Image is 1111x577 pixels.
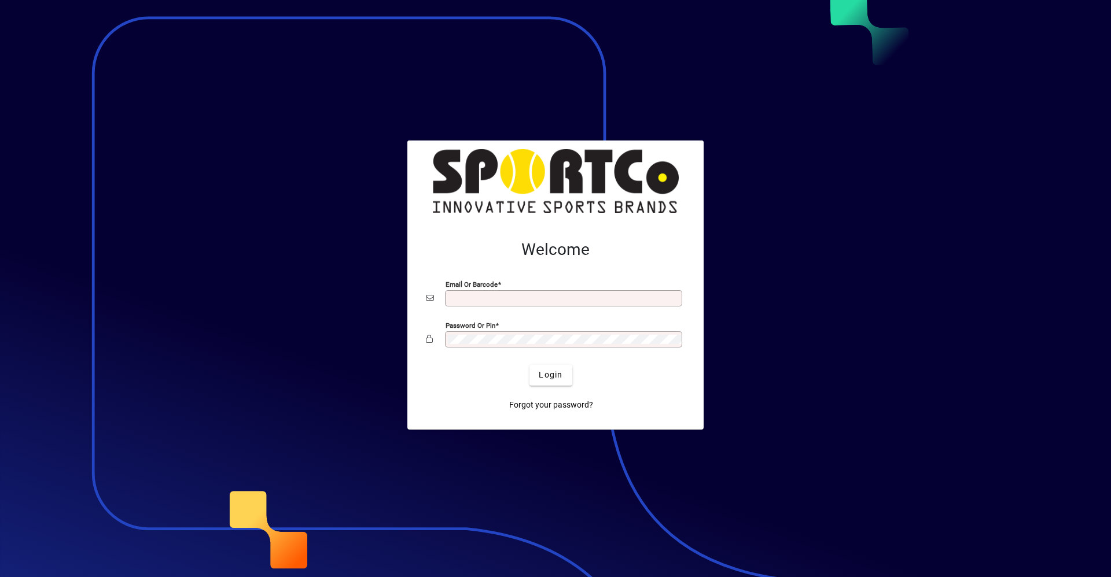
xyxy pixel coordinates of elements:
[446,321,495,329] mat-label: Password or Pin
[505,395,598,416] a: Forgot your password?
[539,369,562,381] span: Login
[446,280,498,288] mat-label: Email or Barcode
[529,365,572,386] button: Login
[509,399,593,411] span: Forgot your password?
[426,240,685,260] h2: Welcome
